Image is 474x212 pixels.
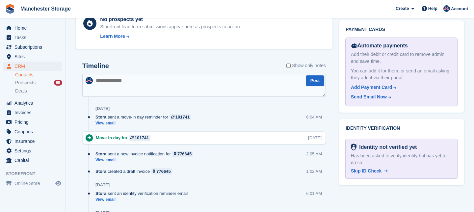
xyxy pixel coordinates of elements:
img: Identity Verification Ready [351,144,356,151]
span: Tasks [14,33,54,42]
div: Move-in day for [96,135,154,141]
a: 101741 [129,135,150,141]
a: menu [3,127,62,136]
a: 776645 [151,168,172,174]
span: Subscriptions [14,42,54,52]
img: stora-icon-8386f47178a22dfd0bd8f6a31ec36ba5ce8667c1dd55bd0f319d3a0aa187defe.svg [5,4,15,14]
div: Identity not verified yet [356,143,417,151]
div: [DATE] [95,106,110,111]
div: 101741 [175,114,190,120]
span: Stora [95,190,106,197]
span: Home [14,23,54,33]
div: Send Email Now [351,93,387,100]
div: You can add it for them, or send an email asking they add it via their portal. [351,67,452,81]
a: 101741 [170,114,191,120]
a: menu [3,23,62,33]
div: Learn More [100,33,125,40]
a: menu [3,179,62,188]
a: View email [95,197,191,202]
div: 6:04 AM [306,114,322,120]
span: Coupons [14,127,54,136]
span: Storefront [6,171,66,177]
a: menu [3,98,62,108]
div: 6:01 AM [306,190,322,197]
span: Prospects [15,80,36,86]
span: Online Store [14,179,54,188]
a: menu [3,118,62,127]
a: Manchester Storage [18,3,73,14]
span: Invoices [14,108,54,117]
span: Insurance [14,137,54,146]
div: Add their debit or credit card to remove admin and save time. [351,51,452,65]
a: Skip ID Check [351,168,388,174]
a: View email [95,157,197,163]
h2: Identity verification [346,126,458,131]
div: Has been asked to verify identity but has yet to do so. [351,152,452,166]
a: View email [95,120,195,126]
span: Analytics [14,98,54,108]
div: 101741 [135,135,149,141]
span: Create [396,5,409,12]
div: [DATE] [95,182,110,188]
h2: Payment cards [346,27,458,32]
h2: Timeline [82,62,109,70]
div: No prospects yet [100,15,241,23]
a: Learn More [100,33,241,40]
span: Stora [95,168,106,174]
span: CRM [14,62,54,71]
a: Preview store [54,179,62,187]
div: Add Payment Card [351,84,392,91]
span: Deals [15,88,27,94]
span: Settings [14,146,54,155]
div: sent a new invoice notification for [95,151,197,157]
span: Stora [95,114,106,120]
a: menu [3,33,62,42]
a: menu [3,42,62,52]
div: 2:05 AM [306,151,322,157]
span: Account [451,6,468,12]
a: menu [3,156,62,165]
div: Automate payments [351,42,452,50]
span: Help [428,5,437,12]
span: Capital [14,156,54,165]
div: Storefront lead form submissions appear here as prospects to action. [100,23,241,30]
div: sent an identity verification reminder email [95,190,191,197]
div: [DATE] [308,135,322,141]
input: Show only notes [286,62,291,69]
div: sent a move-in day reminder for [95,114,195,120]
a: menu [3,62,62,71]
div: 776645 [156,168,171,174]
label: Show only notes [286,62,326,69]
a: menu [3,146,62,155]
span: Stora [95,151,106,157]
div: created a draft invoice [95,168,176,174]
a: 776645 [172,151,194,157]
a: menu [3,108,62,117]
span: Skip ID Check [351,168,382,173]
a: Prospects 69 [15,79,62,86]
span: Sites [14,52,54,61]
a: Contacts [15,72,62,78]
button: Post [306,75,324,86]
a: Add Payment Card [351,84,449,91]
a: menu [3,52,62,61]
div: 69 [54,80,62,86]
a: Deals [15,88,62,94]
a: menu [3,137,62,146]
div: 1:02 AM [306,168,322,174]
span: Pricing [14,118,54,127]
div: 776645 [177,151,192,157]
